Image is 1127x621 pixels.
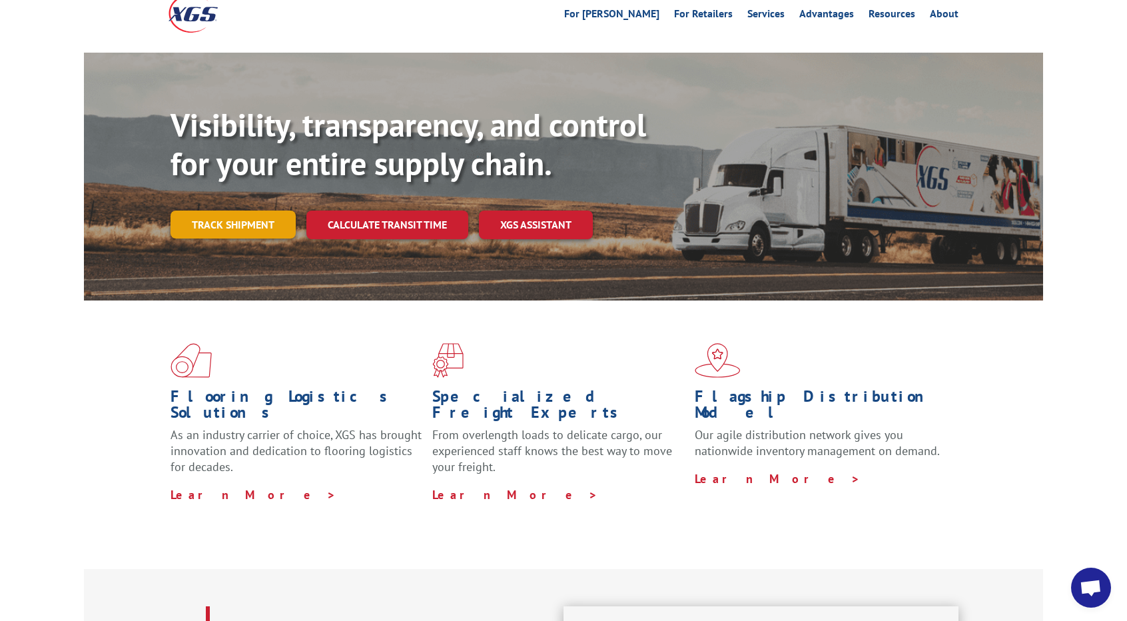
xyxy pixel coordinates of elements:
a: For Retailers [674,9,733,23]
a: Learn More > [432,487,598,502]
a: For [PERSON_NAME] [564,9,659,23]
a: Track shipment [171,211,296,239]
a: Services [747,9,785,23]
p: From overlength loads to delicate cargo, our experienced staff knows the best way to move your fr... [432,427,684,486]
a: About [930,9,958,23]
h1: Specialized Freight Experts [432,388,684,427]
img: xgs-icon-focused-on-flooring-red [432,343,464,378]
a: Learn More > [171,487,336,502]
a: Learn More > [695,471,861,486]
a: XGS ASSISTANT [479,211,593,239]
span: As an industry carrier of choice, XGS has brought innovation and dedication to flooring logistics... [171,427,422,474]
a: Advantages [799,9,854,23]
h1: Flagship Distribution Model [695,388,946,427]
img: xgs-icon-flagship-distribution-model-red [695,343,741,378]
img: xgs-icon-total-supply-chain-intelligence-red [171,343,212,378]
a: Calculate transit time [306,211,468,239]
b: Visibility, transparency, and control for your entire supply chain. [171,104,646,184]
div: Open chat [1071,568,1111,608]
h1: Flooring Logistics Solutions [171,388,422,427]
span: Our agile distribution network gives you nationwide inventory management on demand. [695,427,940,458]
a: Resources [869,9,915,23]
